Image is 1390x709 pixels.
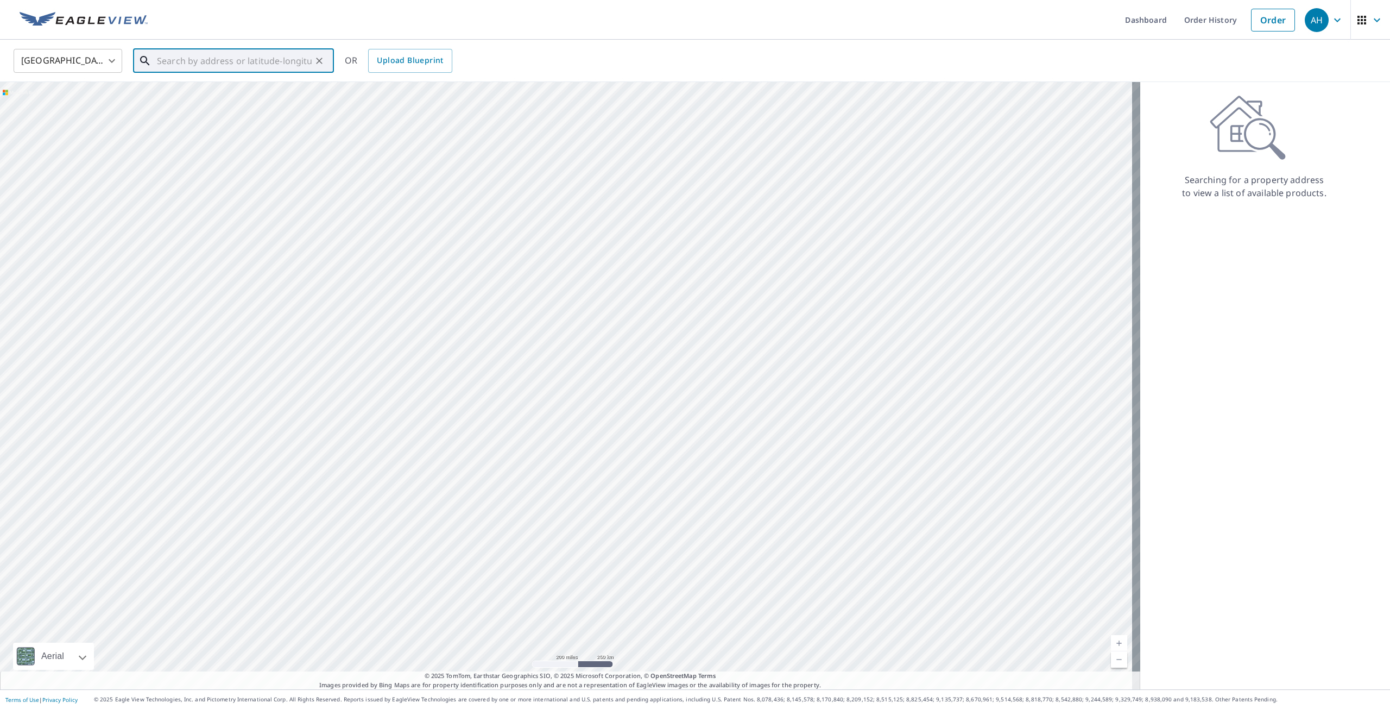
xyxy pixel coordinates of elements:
[5,697,78,703] p: |
[368,49,452,73] a: Upload Blueprint
[42,696,78,704] a: Privacy Policy
[698,672,716,680] a: Terms
[1111,635,1127,651] a: Current Level 5, Zoom In
[1251,9,1295,32] a: Order
[38,643,67,670] div: Aerial
[157,46,312,76] input: Search by address or latitude-longitude
[1305,8,1329,32] div: AH
[5,696,39,704] a: Terms of Use
[345,49,452,73] div: OR
[1111,651,1127,668] a: Current Level 5, Zoom Out
[13,643,94,670] div: Aerial
[425,672,716,681] span: © 2025 TomTom, Earthstar Geographics SIO, © 2025 Microsoft Corporation, ©
[650,672,696,680] a: OpenStreetMap
[1181,173,1327,199] p: Searching for a property address to view a list of available products.
[94,695,1385,704] p: © 2025 Eagle View Technologies, Inc. and Pictometry International Corp. All Rights Reserved. Repo...
[14,46,122,76] div: [GEOGRAPHIC_DATA]
[312,53,327,68] button: Clear
[20,12,148,28] img: EV Logo
[377,54,443,67] span: Upload Blueprint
